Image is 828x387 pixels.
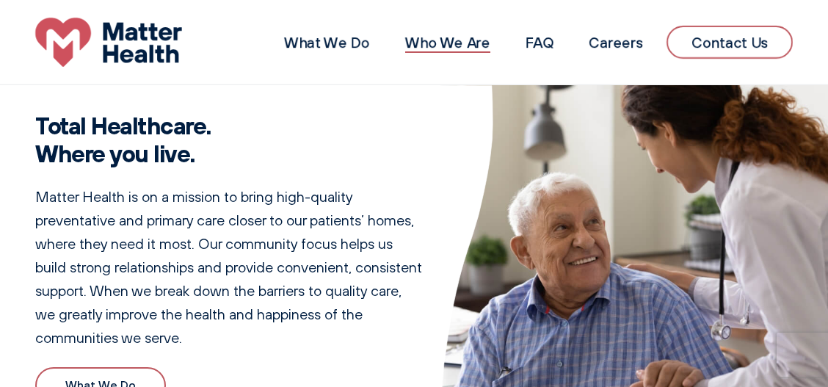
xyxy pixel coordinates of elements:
[35,112,423,168] h1: Total Healthcare. Where you live.
[284,33,370,51] a: What We Do
[35,185,423,350] p: Matter Health is on a mission to bring high-quality preventative and primary care closer to our p...
[405,33,490,51] a: Who We Are
[589,33,643,51] a: Careers
[526,33,553,51] a: FAQ
[667,26,793,59] a: Contact Us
